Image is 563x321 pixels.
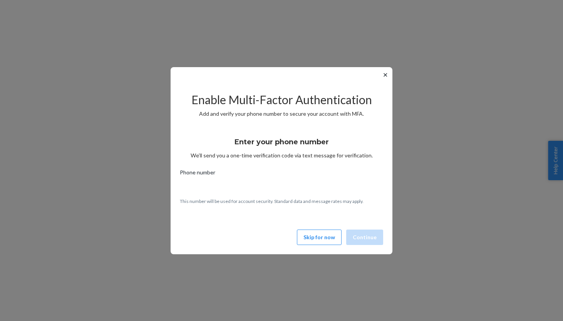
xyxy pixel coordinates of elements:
[180,169,215,179] span: Phone number
[180,131,383,159] div: We’ll send you a one-time verification code via text message for verification.
[297,230,342,245] button: Skip for now
[381,70,389,79] button: ✕
[235,137,329,147] h3: Enter your phone number
[180,198,383,204] p: This number will be used for account security. Standard data and message rates may apply.
[180,110,383,118] p: Add and verify your phone number to secure your account with MFA.
[346,230,383,245] button: Continue
[180,93,383,106] h2: Enable Multi-Factor Authentication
